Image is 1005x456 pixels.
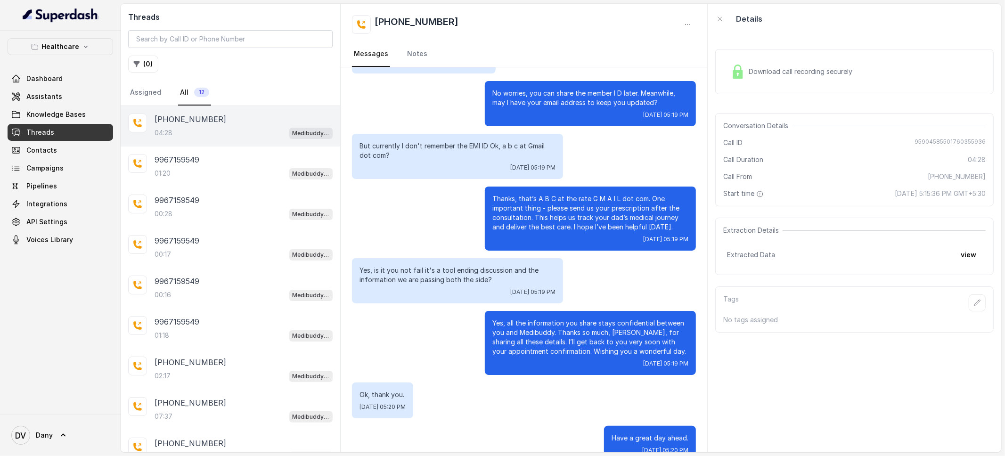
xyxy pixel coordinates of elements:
[26,217,67,227] span: API Settings
[155,316,199,327] p: 9967159549
[26,92,62,101] span: Assistants
[643,360,688,367] span: [DATE] 05:19 PM
[352,41,696,67] nav: Tabs
[36,431,53,440] span: Dany
[155,357,226,368] p: [PHONE_NUMBER]
[155,235,199,246] p: 9967159549
[26,199,67,209] span: Integrations
[8,106,113,123] a: Knowledge Bases
[955,246,982,263] button: view
[26,110,86,119] span: Knowledge Bases
[643,236,688,243] span: [DATE] 05:19 PM
[155,195,199,206] p: 9967159549
[292,291,330,300] p: Medibuddy Support Assistant
[375,15,458,34] h2: [PHONE_NUMBER]
[510,288,556,296] span: [DATE] 05:19 PM
[155,114,226,125] p: [PHONE_NUMBER]
[643,111,688,119] span: [DATE] 05:19 PM
[16,431,26,440] text: DV
[723,189,766,198] span: Start time
[292,129,330,138] p: Medibuddy Support Assistant
[8,160,113,177] a: Campaigns
[155,412,172,421] p: 07:37
[41,41,79,52] p: Healthcare
[915,138,986,147] span: 95904585501760355936
[723,138,743,147] span: Call ID
[8,38,113,55] button: Healthcare
[723,155,763,164] span: Call Duration
[155,397,226,408] p: [PHONE_NUMBER]
[895,189,986,198] span: [DATE] 5:15:36 PM GMT+5:30
[510,164,556,171] span: [DATE] 05:19 PM
[360,141,556,160] p: But currently I don't remember the EMI ID Ok, a b c at Gmail dot com?
[128,30,333,48] input: Search by Call ID or Phone Number
[8,124,113,141] a: Threads
[26,163,64,173] span: Campaigns
[8,142,113,159] a: Contacts
[26,235,73,244] span: Voices Library
[642,447,688,454] span: [DATE] 05:20 PM
[155,290,171,300] p: 00:16
[26,74,63,83] span: Dashboard
[292,331,330,341] p: Medibuddy Support Assistant
[8,422,113,448] a: Dany
[26,181,57,191] span: Pipelines
[360,403,406,411] span: [DATE] 05:20 PM
[492,318,688,356] p: Yes, all the information you share stays confidential between you and Medibuddy. Thanks so much, ...
[178,80,211,106] a: All12
[723,315,986,325] p: No tags assigned
[292,210,330,219] p: Medibuddy Support Assistant
[8,195,113,212] a: Integrations
[8,231,113,248] a: Voices Library
[492,89,688,107] p: No worries, you can share the member I D later. Meanwhile, may I have your email address to keep ...
[155,128,172,138] p: 04:28
[8,213,113,230] a: API Settings
[23,8,98,23] img: light.svg
[292,372,330,381] p: Medibuddy Support Assistant
[155,331,169,340] p: 01:18
[727,250,775,260] span: Extracted Data
[928,172,986,181] span: [PHONE_NUMBER]
[155,371,171,381] p: 02:17
[155,438,226,449] p: [PHONE_NUMBER]
[405,41,429,67] a: Notes
[360,266,556,285] p: Yes, is it you not fail it's a tool ending discussion and the information we are passing both the...
[26,146,57,155] span: Contacts
[128,11,333,23] h2: Threads
[292,412,330,422] p: Medibuddy Support Assistant
[723,294,739,311] p: Tags
[8,178,113,195] a: Pipelines
[8,88,113,105] a: Assistants
[612,433,688,443] p: Have a great day ahead.
[128,56,158,73] button: (0)
[352,41,390,67] a: Messages
[194,88,209,97] span: 12
[155,276,199,287] p: 9967159549
[26,128,54,137] span: Threads
[736,13,762,24] p: Details
[723,226,783,235] span: Extraction Details
[155,169,171,178] p: 01:20
[492,194,688,232] p: Thanks, that’s A B C at the rate G M A I L dot com. One important thing - please send us your pre...
[128,80,333,106] nav: Tabs
[731,65,745,79] img: Lock Icon
[155,250,171,259] p: 00:17
[360,390,406,399] p: Ok, thank you.
[292,250,330,260] p: Medibuddy Support Assistant
[749,67,856,76] span: Download call recording securely
[128,80,163,106] a: Assigned
[292,169,330,179] p: Medibuddy Support Assistant
[723,121,792,130] span: Conversation Details
[155,209,172,219] p: 00:28
[968,155,986,164] span: 04:28
[723,172,752,181] span: Call From
[8,70,113,87] a: Dashboard
[155,154,199,165] p: 9967159549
